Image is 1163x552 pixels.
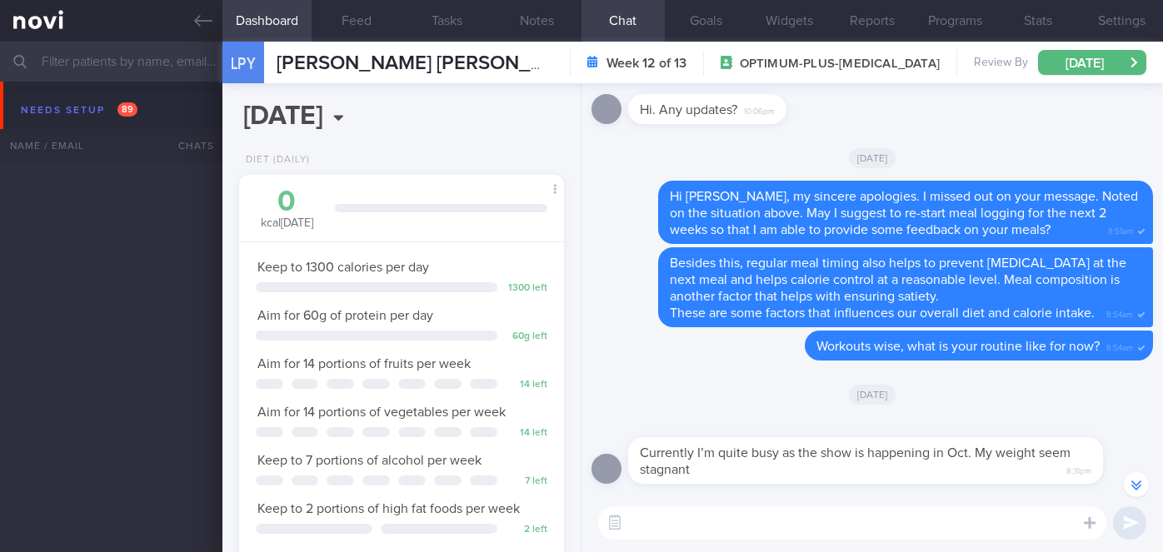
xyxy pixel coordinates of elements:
div: Needs setup [17,99,142,122]
span: Aim for 14 portions of vegetables per week [257,405,506,419]
span: Hi. Any updates? [640,103,737,117]
div: 2 left [506,524,547,536]
span: 8:31pm [1066,461,1091,477]
span: Keep to 7 portions of alcohol per week [257,454,482,467]
span: These are some factors that influences our overall diet and calorie intake. [670,306,1095,320]
div: Chats [156,129,222,162]
div: LPY [218,32,268,96]
div: 0 [256,187,318,216]
span: Workouts wise, what is your routine like for now? [816,340,1100,353]
div: 14 left [506,379,547,391]
span: [DATE] [849,148,896,168]
span: OPTIMUM-PLUS-[MEDICAL_DATA] [740,56,940,72]
span: 8:54am [1106,338,1133,354]
span: Currently I’m quite busy as the show is happening in Oct. My weight seem stagnant [640,446,1071,476]
span: 89 [117,102,137,117]
span: Aim for 60g of protein per day [257,309,433,322]
span: Besides this, regular meal timing also helps to prevent [MEDICAL_DATA] at the next meal and helps... [670,256,1126,303]
span: 8:54am [1106,305,1133,321]
span: Keep to 2 portions of high fat foods per week [257,502,520,515]
span: 8:51am [1108,221,1133,237]
div: 60 g left [506,331,547,343]
div: 14 left [506,427,547,440]
span: Review By [974,56,1028,71]
span: Keep to 1300 calories per day [257,261,429,274]
div: 7 left [506,475,547,488]
button: [DATE] [1038,50,1146,75]
div: 1300 left [506,282,547,295]
span: 10:06pm [744,102,775,117]
div: kcal [DATE] [256,187,318,231]
span: [DATE] [849,385,896,405]
div: Diet (Daily) [239,154,310,167]
span: Aim for 14 portions of fruits per week [257,357,471,370]
span: [PERSON_NAME] [PERSON_NAME] ([PERSON_NAME]) [277,53,763,73]
span: Hi [PERSON_NAME], my sincere apologies. I missed out on your message. Noted on the situation abov... [670,190,1138,236]
strong: Week 12 of 13 [606,55,686,72]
